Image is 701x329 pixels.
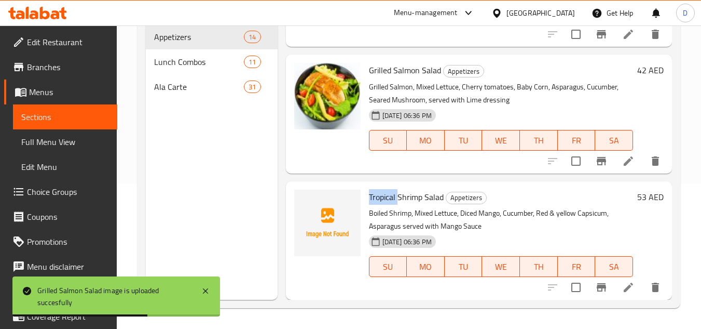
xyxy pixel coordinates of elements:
span: Ala Carte [154,81,244,93]
span: Select to update [565,23,587,45]
span: SU [374,133,403,148]
a: Menus [4,80,117,104]
span: Appetizers [446,192,486,204]
a: Menu disclaimer [4,254,117,279]
p: Grilled Salmon, Mixed Lettuce, Cherry tomatoes, Baby Corn, Asparagus, Cucumber, Seared Mushroom, ... [369,81,633,107]
button: Branch-specific-item [589,22,614,47]
span: Full Menu View [21,136,109,148]
span: Grilled Salmon Salad [369,62,441,78]
button: SA [595,256,633,277]
span: Lunch Combos [154,56,244,68]
span: Select to update [565,277,587,298]
button: delete [643,149,668,174]
span: Appetizers [444,65,484,77]
div: [GEOGRAPHIC_DATA] [506,7,575,19]
span: Menus [29,86,109,98]
a: Branches [4,55,117,80]
span: [DATE] 06:36 PM [378,111,436,121]
a: Choice Groups [4,179,117,204]
div: Appetizers14 [146,24,277,49]
button: SU [369,256,407,277]
div: Grilled Salmon Salad image is uploaded succesfully [37,285,191,308]
a: Sections [13,104,117,129]
span: 31 [244,82,260,92]
div: items [244,81,260,93]
img: Grilled Salmon Salad [294,63,361,129]
a: Edit menu item [622,28,635,41]
span: TU [449,133,478,148]
button: MO [407,256,445,277]
span: TH [524,133,554,148]
a: Edit menu item [622,155,635,167]
div: Menu-management [394,7,458,19]
span: Branches [27,61,109,73]
span: Edit Menu [21,161,109,173]
div: Ala Carte31 [146,74,277,99]
a: Promotions [4,229,117,254]
span: Choice Groups [27,186,109,198]
span: Edit Restaurant [27,36,109,48]
span: SA [599,133,629,148]
a: Coupons [4,204,117,229]
span: Promotions [27,235,109,248]
button: TU [445,256,483,277]
span: TU [449,259,478,274]
a: Edit menu item [622,281,635,294]
span: D [683,7,688,19]
button: WE [482,130,520,151]
button: WE [482,256,520,277]
button: MO [407,130,445,151]
h6: 42 AED [637,63,664,77]
nav: Menu sections [146,20,277,103]
button: Branch-specific-item [589,275,614,300]
span: Tropical Shrimp Salad [369,189,444,205]
span: MO [411,133,441,148]
span: FR [562,259,592,274]
span: TH [524,259,554,274]
button: TH [520,130,558,151]
span: Coupons [27,210,109,223]
a: Edit Restaurant [4,30,117,55]
span: WE [486,133,516,148]
button: SA [595,130,633,151]
span: 14 [244,32,260,42]
p: Boiled Shrimp, Mixed Lettuce, Diced Mango, Cucumber, Red & yellow Capsicum, Asparagus served with... [369,207,633,233]
span: FR [562,133,592,148]
div: items [244,31,260,43]
span: SA [599,259,629,274]
div: Appetizers [446,192,487,204]
button: TH [520,256,558,277]
button: FR [558,130,596,151]
button: delete [643,275,668,300]
span: SU [374,259,403,274]
h6: 53 AED [637,190,664,204]
a: Coverage Report [4,304,117,329]
button: delete [643,22,668,47]
span: 11 [244,57,260,67]
img: Tropical Shrimp Salad [294,190,361,256]
span: Menu disclaimer [27,260,109,273]
button: Branch-specific-item [589,149,614,174]
span: Select to update [565,150,587,172]
a: Full Menu View [13,129,117,154]
span: MO [411,259,441,274]
span: Appetizers [154,31,244,43]
button: SU [369,130,407,151]
button: TU [445,130,483,151]
span: Coverage Report [27,310,109,323]
div: items [244,56,260,68]
span: [DATE] 06:36 PM [378,237,436,247]
div: Lunch Combos11 [146,49,277,74]
span: WE [486,259,516,274]
button: FR [558,256,596,277]
a: Upsell [4,279,117,304]
a: Edit Menu [13,154,117,179]
span: Sections [21,111,109,123]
